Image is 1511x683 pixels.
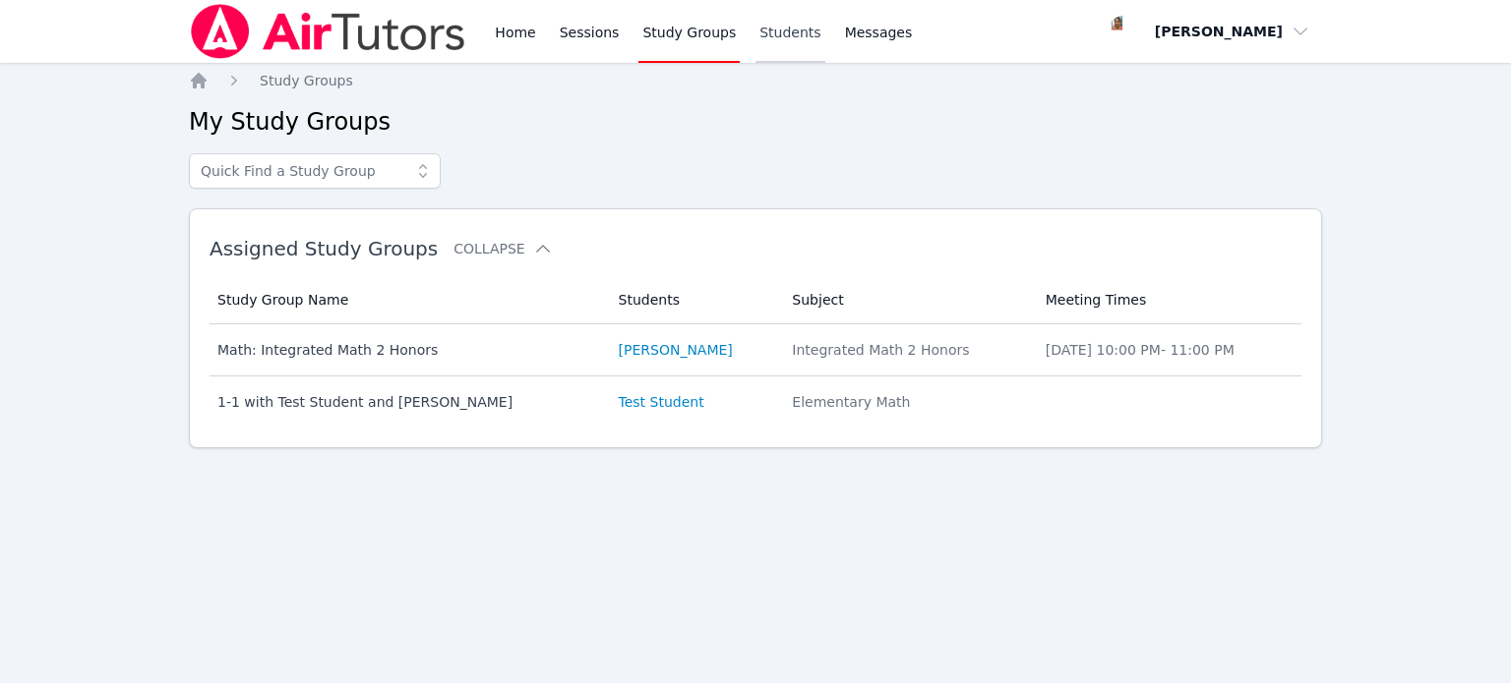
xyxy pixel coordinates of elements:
[619,392,704,412] a: Test Student
[1034,276,1301,324] th: Meeting Times
[217,340,595,360] div: Math: Integrated Math 2 Honors
[607,276,781,324] th: Students
[189,106,1322,138] h2: My Study Groups
[260,73,353,88] span: Study Groups
[210,376,1301,427] tr: 1-1 with Test Student and [PERSON_NAME]Test StudentElementary Math
[780,276,1033,324] th: Subject
[210,324,1301,376] tr: Math: Integrated Math 2 Honors[PERSON_NAME]Integrated Math 2 Honors[DATE] 10:00 PM- 11:00 PM
[217,392,595,412] div: 1-1 with Test Student and [PERSON_NAME]
[792,340,1021,360] div: Integrated Math 2 Honors
[260,71,353,90] a: Study Groups
[210,237,438,260] span: Assigned Study Groups
[619,340,733,360] a: [PERSON_NAME]
[189,71,1322,90] nav: Breadcrumb
[845,23,913,42] span: Messages
[189,4,467,59] img: Air Tutors
[453,239,552,258] button: Collapse
[792,392,1021,412] div: Elementary Math
[210,276,607,324] th: Study Group Name
[1046,340,1290,360] li: [DATE] 10:00 PM - 11:00 PM
[189,153,441,189] input: Quick Find a Study Group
